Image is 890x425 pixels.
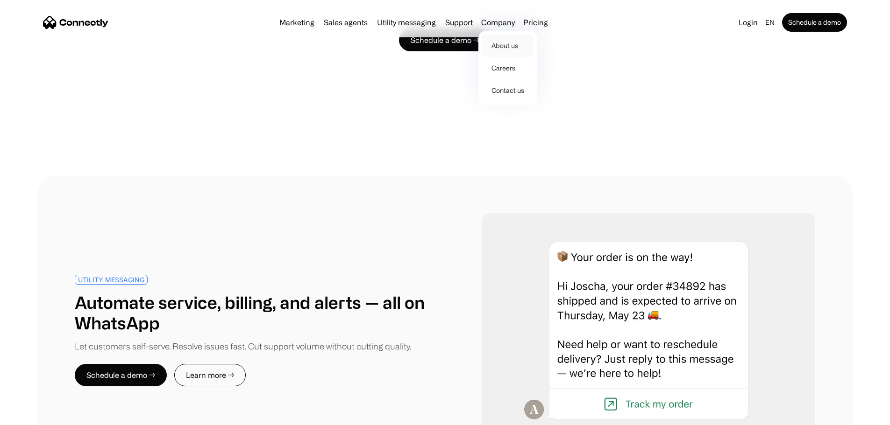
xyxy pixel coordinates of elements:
div: UTILITY MESSAGING [78,276,144,283]
a: Marketing [276,19,318,26]
a: Pricing [520,19,552,26]
a: Support [441,19,477,26]
a: Careers [482,57,534,79]
nav: Company [478,29,537,105]
ul: Language list [19,409,56,422]
aside: Language selected: English [9,408,56,422]
h1: Automate service, billing, and alerts — all on WhatsApp [75,292,445,332]
a: About us [482,35,534,57]
a: Schedule a demo → [399,29,491,51]
a: Utility messaging [373,19,440,26]
a: Learn more → [174,364,246,386]
div: Let customers self-serve. Resolve issues fast. Cut support volume without cutting quality. [75,340,411,353]
a: Schedule a demo → [75,364,167,386]
div: en [762,16,780,29]
div: Company [481,16,515,29]
a: Contact us [482,79,534,102]
a: Sales agents [320,19,371,26]
a: Login [735,16,762,29]
div: en [765,16,775,29]
a: Schedule a demo [782,13,847,32]
div: Company [478,16,518,29]
a: home [43,15,108,29]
